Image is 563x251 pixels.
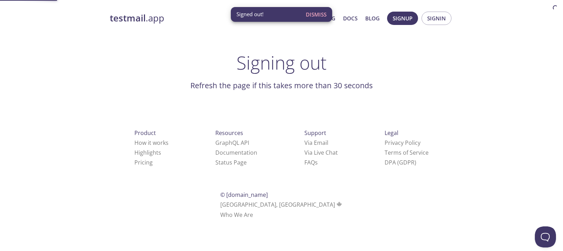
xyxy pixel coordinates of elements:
[215,159,247,166] a: Status Page
[220,191,268,199] span: © [DOMAIN_NAME]
[215,129,243,137] span: Resources
[385,129,398,137] span: Legal
[365,14,380,23] a: Blog
[387,12,418,25] button: Signup
[427,14,446,23] span: Signin
[220,211,253,219] a: Who We Are
[220,201,343,208] span: [GEOGRAPHIC_DATA], [GEOGRAPHIC_DATA]
[422,12,451,25] button: Signin
[304,159,318,166] a: FAQ
[134,149,161,156] a: Highlights
[236,11,264,18] span: Signed out!
[535,226,556,247] iframe: Help Scout Beacon - Open
[385,139,420,147] a: Privacy Policy
[315,159,318,166] span: s
[134,129,156,137] span: Product
[110,52,453,73] h1: Signing out
[304,139,328,147] a: Via Email
[134,139,169,147] a: How it works
[110,12,146,24] strong: testmail
[134,159,153,166] a: Pricing
[304,129,326,137] span: Support
[385,149,429,156] a: Terms of Service
[215,139,249,147] a: GraphQL API
[393,14,412,23] span: Signup
[303,8,329,21] button: Dismiss
[343,14,358,23] a: Docs
[110,12,275,24] a: testmail.app
[385,159,416,166] a: DPA (GDPR)
[304,149,338,156] a: Via Live Chat
[306,10,327,19] span: Dismiss
[215,149,257,156] a: Documentation
[110,79,453,91] h1: Refresh the page if this takes more than 30 seconds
